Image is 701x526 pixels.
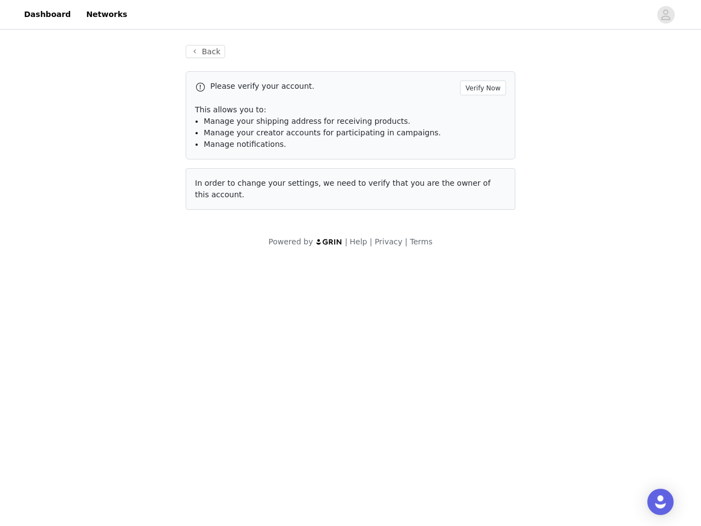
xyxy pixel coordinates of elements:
button: Verify Now [460,81,506,95]
p: This allows you to: [195,104,506,116]
div: Open Intercom Messenger [647,489,674,515]
a: Networks [79,2,134,27]
span: Manage notifications. [204,140,286,148]
a: Dashboard [18,2,77,27]
p: Please verify your account. [210,81,456,92]
span: Powered by [268,237,313,246]
a: Help [350,237,367,246]
span: In order to change your settings, we need to verify that you are the owner of this account. [195,179,491,199]
button: Back [186,45,225,58]
img: logo [315,238,343,245]
span: | [370,237,372,246]
span: Manage your shipping address for receiving products. [204,117,410,125]
a: Privacy [375,237,403,246]
div: avatar [660,6,671,24]
span: Manage your creator accounts for participating in campaigns. [204,128,441,137]
span: | [345,237,348,246]
a: Terms [410,237,432,246]
span: | [405,237,407,246]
